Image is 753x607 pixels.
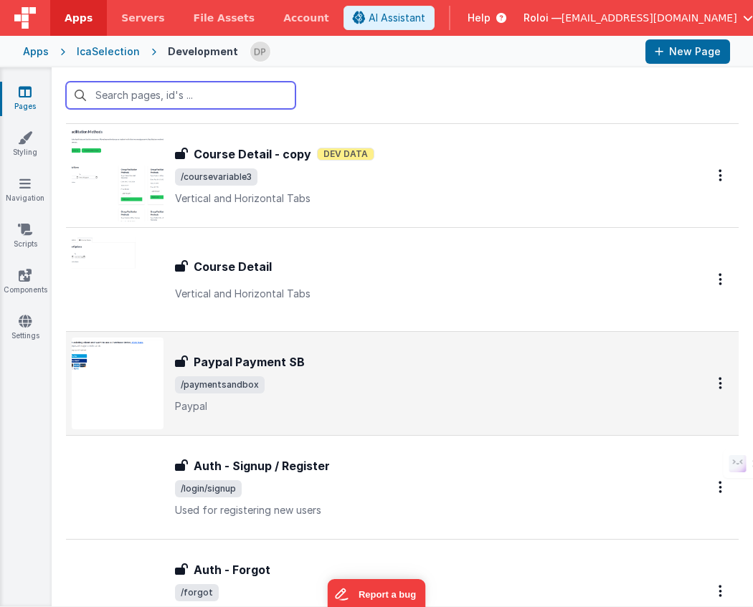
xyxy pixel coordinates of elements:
h3: Course Detail [194,258,272,275]
span: Roloi — [524,11,562,25]
span: Apps [65,11,93,25]
span: /coursevariable3 [175,168,257,186]
button: New Page [645,39,730,64]
p: Vertical and Horizontal Tabs [175,191,673,206]
h3: Auth - Forgot [194,561,270,578]
button: Options [710,368,733,398]
span: Help [468,11,491,25]
span: /paymentsandbox [175,376,265,393]
input: Search pages, id's ... [66,82,295,109]
button: Roloi — [EMAIL_ADDRESS][DOMAIN_NAME] [524,11,753,25]
h3: Course Detail - copy [194,145,311,163]
p: Vertical and Horizontal Tabs [175,287,673,301]
img: d6e3be1ce36d7fc35c552da2480304ca [250,42,270,62]
span: /login/signup [175,480,242,497]
span: /forgot [175,584,219,601]
button: Options [710,264,733,294]
div: Apps [23,44,49,59]
span: File Assets [194,11,255,25]
p: Paypal [175,399,673,414]
p: Used for registering new users [175,503,673,517]
button: Options [710,472,733,502]
span: [EMAIL_ADDRESS][DOMAIN_NAME] [562,11,737,25]
h3: Auth - Signup / Register [194,457,330,474]
button: Options [710,576,733,606]
button: Options [710,161,733,190]
div: IcaSelection [77,44,140,59]
span: Dev Data [317,148,374,161]
div: Development [168,44,238,59]
span: AI Assistant [369,11,425,25]
span: Servers [121,11,164,25]
button: AI Assistant [344,6,435,30]
h3: Paypal Payment SB [194,353,305,371]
